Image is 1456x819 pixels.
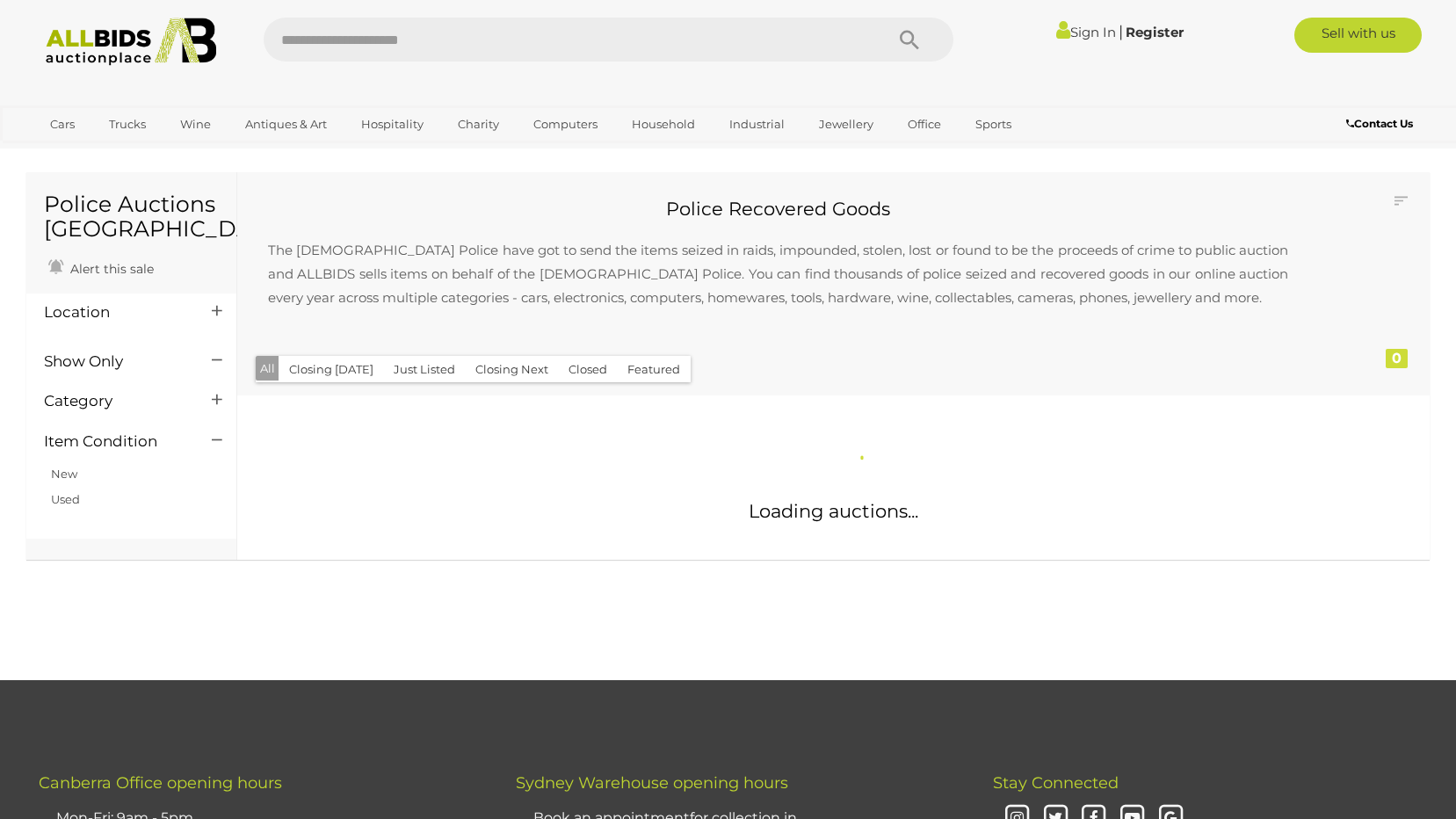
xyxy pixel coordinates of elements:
[44,304,185,321] h4: Location
[51,467,77,481] a: New
[39,773,282,793] span: Canberra Office opening hours
[39,139,186,168] a: [GEOGRAPHIC_DATA]
[620,110,706,139] a: Household
[44,353,185,370] h4: Show Only
[234,110,338,139] a: Antiques & Art
[558,356,618,383] button: Closed
[51,492,80,506] a: Used
[256,356,279,381] button: All
[39,110,86,139] a: Cars
[44,254,158,280] a: Alert this sale
[1294,18,1422,53] a: Sell with us
[279,356,384,383] button: Closing [DATE]
[465,356,559,383] button: Closing Next
[250,199,1306,219] h2: Police Recovered Goods
[169,110,222,139] a: Wine
[44,192,219,241] h1: Police Auctions [GEOGRAPHIC_DATA]
[383,356,466,383] button: Just Listed
[1119,22,1123,41] span: |
[1056,24,1116,40] a: Sign In
[44,393,185,409] h4: Category
[1386,349,1408,368] div: 0
[866,18,953,62] button: Search
[718,110,796,139] a: Industrial
[993,773,1119,793] span: Stay Connected
[250,221,1306,327] p: The [DEMOGRAPHIC_DATA] Police have got to send the items seized in raids, impounded, stolen, lost...
[964,110,1023,139] a: Sports
[350,110,435,139] a: Hospitality
[808,110,885,139] a: Jewellery
[1346,117,1413,130] b: Contact Us
[896,110,953,139] a: Office
[446,110,511,139] a: Charity
[617,356,691,383] button: Featured
[66,261,154,277] span: Alert this sale
[516,773,788,793] span: Sydney Warehouse opening hours
[98,110,157,139] a: Trucks
[1346,114,1417,134] a: Contact Us
[749,500,918,522] span: Loading auctions...
[522,110,609,139] a: Computers
[1126,24,1184,40] a: Register
[44,433,185,450] h4: Item Condition
[36,18,227,66] img: Allbids.com.au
